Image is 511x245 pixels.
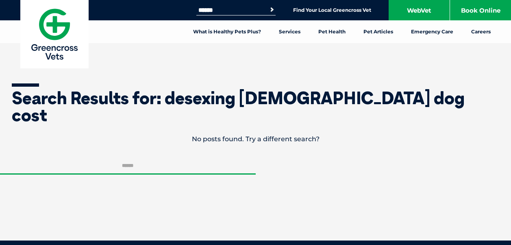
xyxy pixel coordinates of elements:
a: Pet Articles [354,20,402,43]
a: Emergency Care [402,20,462,43]
a: Find Your Local Greencross Vet [293,7,371,13]
a: Services [270,20,309,43]
a: Pet Health [309,20,354,43]
h1: Search Results for: desexing [DEMOGRAPHIC_DATA] dog cost [12,90,500,124]
a: Careers [462,20,500,43]
a: What is Healthy Pets Plus? [184,20,270,43]
button: Search [268,6,276,14]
